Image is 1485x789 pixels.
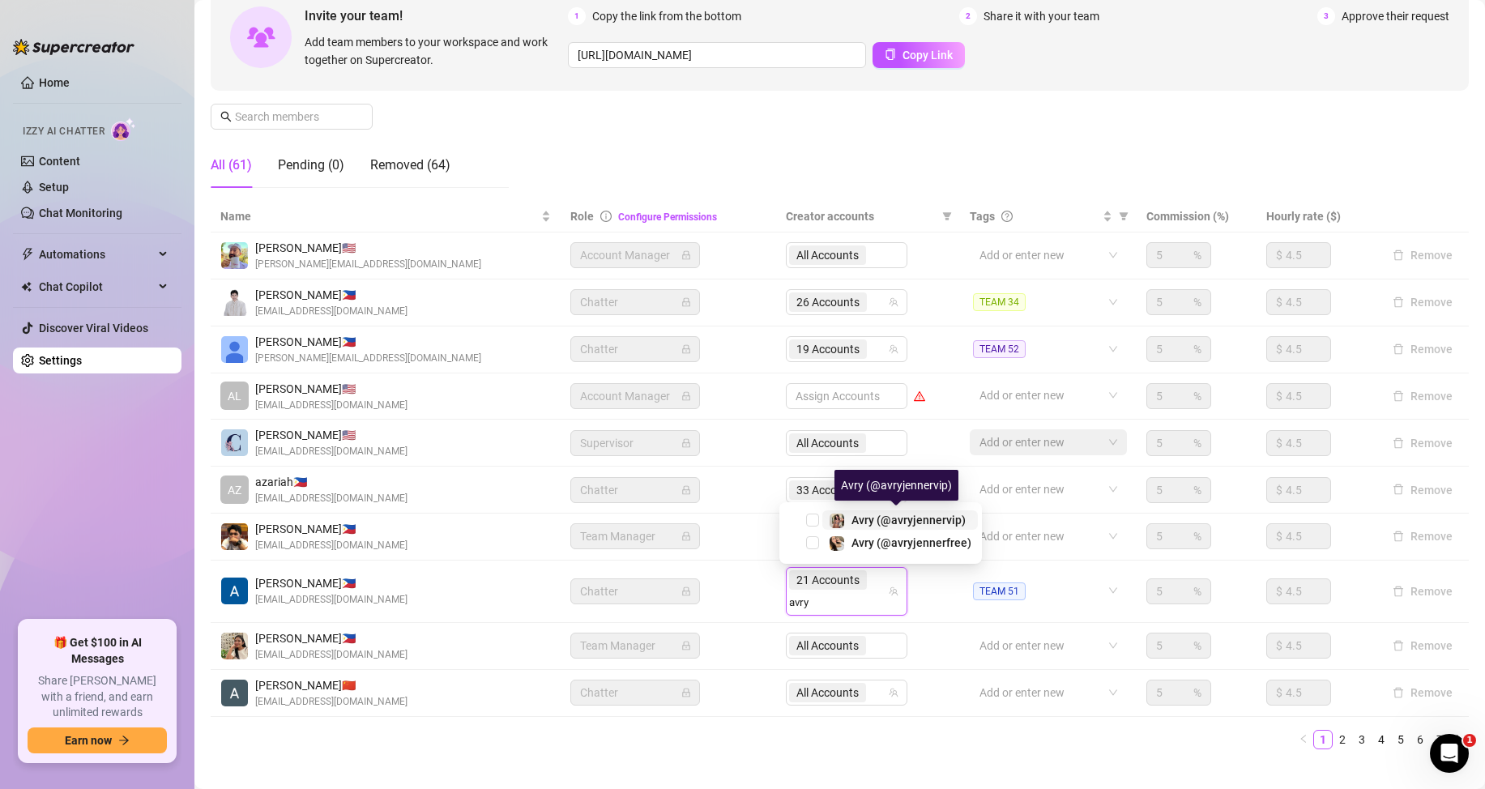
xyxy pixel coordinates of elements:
[796,571,860,589] span: 21 Accounts
[1386,292,1459,312] button: Remove
[1430,734,1469,773] iframe: Intercom live chat
[580,524,690,548] span: Team Manager
[681,297,691,307] span: lock
[228,481,241,499] span: AZ
[1313,730,1333,749] li: 1
[873,42,965,68] button: Copy Link
[681,586,691,596] span: lock
[580,478,690,502] span: Chatter
[221,680,248,706] img: Adryl Louise Diaz
[118,735,130,746] span: arrow-right
[211,156,252,175] div: All (61)
[1299,734,1308,744] span: left
[942,211,952,221] span: filter
[889,297,898,307] span: team
[1314,731,1332,748] a: 1
[255,520,408,538] span: [PERSON_NAME] 🇵🇭
[796,293,860,311] span: 26 Accounts
[914,390,925,402] span: warning
[21,281,32,292] img: Chat Copilot
[570,210,594,223] span: Role
[221,578,248,604] img: Antonio Hernan Arabejo
[851,536,971,549] span: Avry (@avryjennerfree)
[568,7,586,25] span: 1
[1116,204,1132,228] span: filter
[796,340,860,358] span: 19 Accounts
[580,384,690,408] span: Account Manager
[23,124,105,139] span: Izzy AI Chatter
[681,485,691,495] span: lock
[580,290,690,314] span: Chatter
[39,181,69,194] a: Setup
[806,536,819,549] span: Select tree node
[1386,339,1459,359] button: Remove
[959,7,977,25] span: 2
[370,156,450,175] div: Removed (64)
[255,333,481,351] span: [PERSON_NAME] 🇵🇭
[221,429,248,456] img: Caylie Clarke
[939,204,955,228] span: filter
[255,444,408,459] span: [EMAIL_ADDRESS][DOMAIN_NAME]
[305,33,561,69] span: Add team members to your workspace and work together on Supercreator.
[13,39,134,55] img: logo-BBDzfeDw.svg
[970,207,995,225] span: Tags
[681,438,691,448] span: lock
[1001,211,1013,222] span: question-circle
[1372,730,1391,749] li: 4
[851,514,966,527] span: Avry (@avryjennervip)
[255,629,408,647] span: [PERSON_NAME] 🇵🇭
[796,481,860,499] span: 33 Accounts
[789,292,867,312] span: 26 Accounts
[786,207,937,225] span: Creator accounts
[39,207,122,220] a: Chat Monitoring
[1430,730,1449,749] li: 7
[1386,245,1459,265] button: Remove
[834,470,958,501] div: Avry (@avryjennervip)
[211,201,561,232] th: Name
[39,76,70,89] a: Home
[255,398,408,413] span: [EMAIL_ADDRESS][DOMAIN_NAME]
[592,7,741,25] span: Copy the link from the bottom
[580,243,690,267] span: Account Manager
[221,633,248,659] img: Ana Brand
[1386,582,1459,601] button: Remove
[796,684,859,702] span: All Accounts
[889,344,898,354] span: team
[580,337,690,361] span: Chatter
[1372,731,1390,748] a: 4
[681,688,691,697] span: lock
[255,239,481,257] span: [PERSON_NAME] 🇺🇸
[1333,730,1352,749] li: 2
[1342,7,1449,25] span: Approve their request
[255,351,481,366] span: [PERSON_NAME][EMAIL_ADDRESS][DOMAIN_NAME]
[220,207,538,225] span: Name
[255,286,408,304] span: [PERSON_NAME] 🇵🇭
[255,473,408,491] span: azariah 🇵🇭
[806,514,819,527] span: Select tree node
[221,523,248,550] img: Jedidiah Flores
[255,491,408,506] span: [EMAIL_ADDRESS][DOMAIN_NAME]
[1386,636,1459,655] button: Remove
[255,574,408,592] span: [PERSON_NAME] 🇵🇭
[789,339,867,359] span: 19 Accounts
[681,250,691,260] span: lock
[1137,201,1257,232] th: Commission (%)
[255,676,408,694] span: [PERSON_NAME] 🇨🇳
[65,734,112,747] span: Earn now
[221,242,248,269] img: Evan Gillis
[39,274,154,300] span: Chat Copilot
[889,586,898,596] span: team
[1392,731,1410,748] a: 5
[1386,527,1459,546] button: Remove
[278,156,344,175] div: Pending (0)
[1317,7,1335,25] span: 3
[789,683,866,702] span: All Accounts
[39,322,148,335] a: Discover Viral Videos
[1257,201,1376,232] th: Hourly rate ($)
[973,582,1026,600] span: TEAM 51
[220,111,232,122] span: search
[1449,730,1469,749] button: right
[973,340,1026,358] span: TEAM 52
[39,354,82,367] a: Settings
[681,641,691,650] span: lock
